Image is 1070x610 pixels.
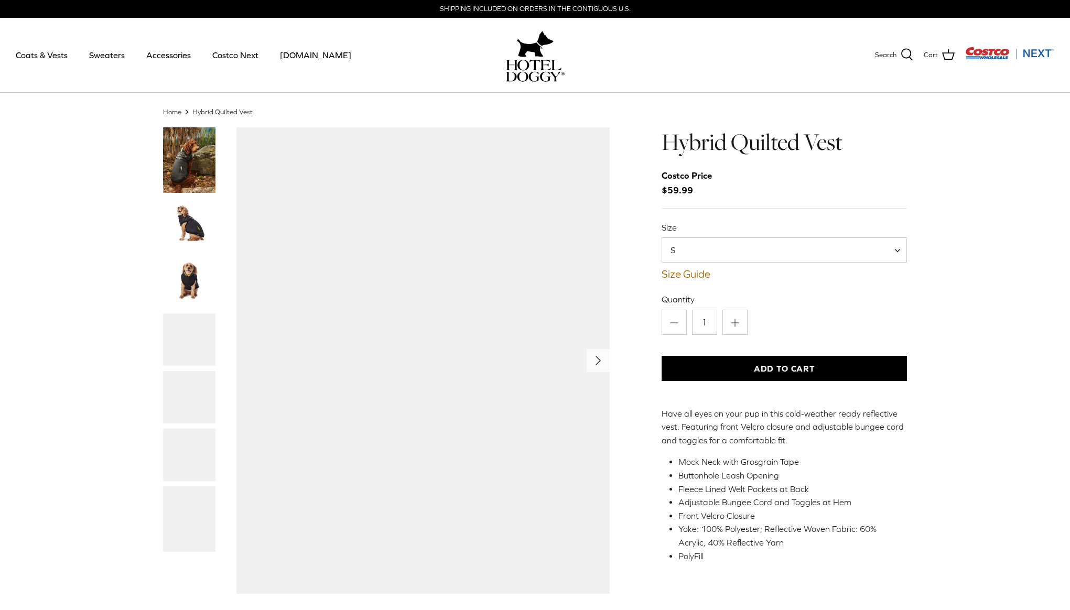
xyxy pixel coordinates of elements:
div: Costco Price [662,169,712,183]
span: S [662,244,696,256]
span: $59.99 [662,169,722,197]
li: Buttonhole Leash Opening [678,469,899,483]
a: Visit Costco Next [965,53,1054,61]
a: Thumbnail Link [163,127,215,193]
li: PolyFill [678,550,899,563]
a: Thumbnail Link [163,486,215,552]
li: Adjustable Bungee Cord and Toggles at Hem [678,496,899,509]
span: Search [875,50,896,61]
button: Next [587,349,610,372]
a: Home [163,107,181,115]
a: Thumbnail Link [163,371,215,423]
p: Have all eyes on your pup in this cold-weather ready reflective vest. Featuring front Velcro clos... [662,407,907,448]
li: Yoke: 100% Polyester; Reflective Woven Fabric: 60% Acrylic, 40% Reflective Yarn [678,522,899,549]
a: Show Gallery [236,127,610,594]
a: Size Guide [662,268,907,280]
input: Quantity [692,310,717,335]
li: Front Velcro Closure [678,509,899,523]
a: Cart [924,48,955,62]
label: Size [662,222,907,233]
h1: Hybrid Quilted Vest [662,127,907,157]
a: Search [875,48,913,62]
button: Add to Cart [662,356,907,381]
a: Thumbnail Link [163,256,215,308]
span: Cart [924,50,938,61]
a: hoteldoggy.com hoteldoggycom [506,28,565,82]
a: Costco Next [203,37,268,73]
span: S [662,237,907,263]
a: Sweaters [80,37,134,73]
a: Coats & Vests [6,37,77,73]
img: hoteldoggy.com [517,28,554,60]
a: Thumbnail Link [163,429,215,481]
img: Costco Next [965,47,1054,60]
a: Thumbnail Link [163,198,215,250]
a: Hybrid Quilted Vest [192,107,253,115]
a: Thumbnail Link [163,313,215,366]
a: Accessories [137,37,200,73]
nav: Breadcrumbs [163,107,907,117]
a: [DOMAIN_NAME] [271,37,361,73]
label: Quantity [662,293,907,305]
li: Fleece Lined Welt Pockets at Back [678,483,899,496]
img: hoteldoggycom [506,60,565,82]
li: Mock Neck with Grosgrain Tape [678,455,899,469]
